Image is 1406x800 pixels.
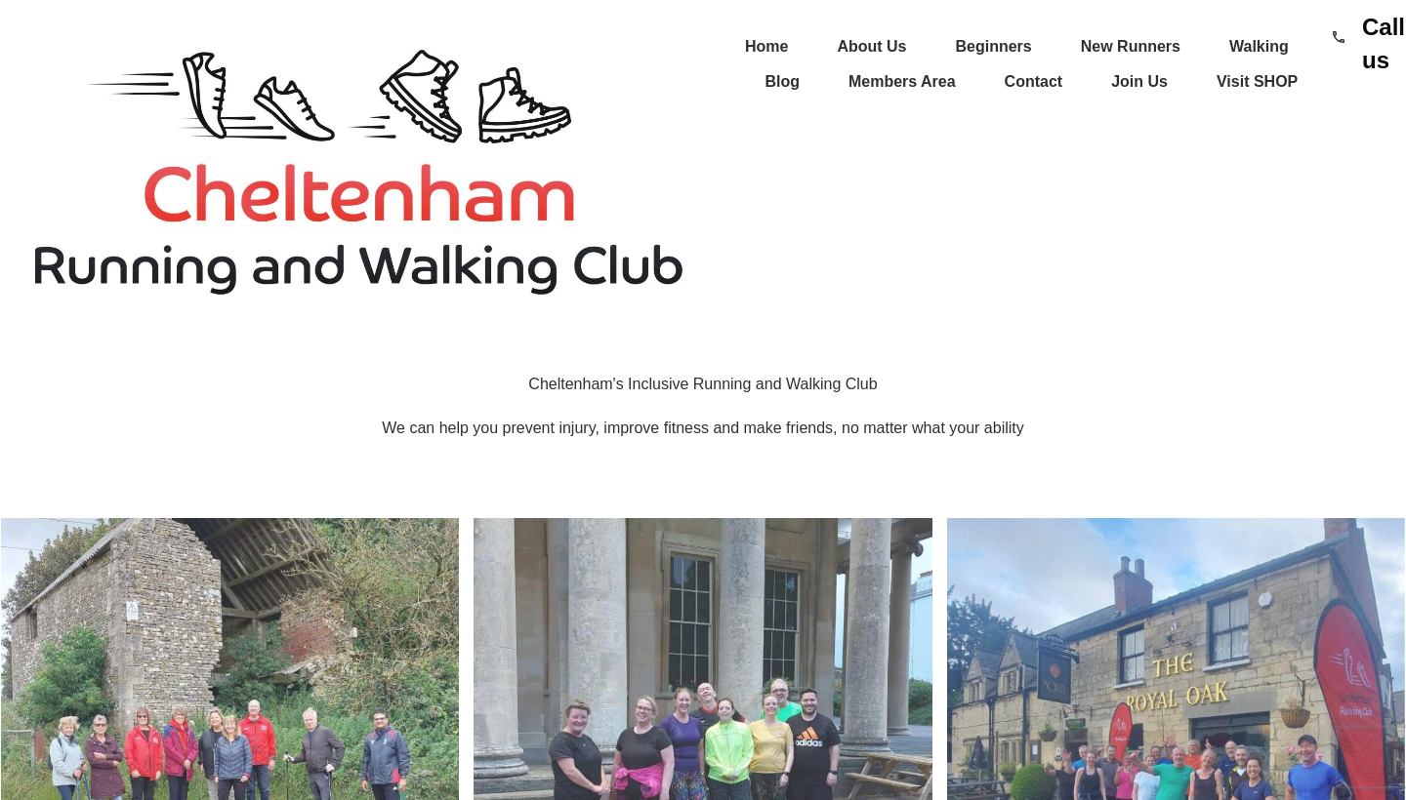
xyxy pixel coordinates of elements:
[2,410,1404,452] p: We can help you prevent injury, improve fitness and make friends, no matter what your ability
[745,31,788,62] a: Home
[848,66,956,98] a: Members Area
[1362,14,1405,73] a: Call us
[1111,66,1168,98] a: Join Us
[1217,66,1298,98] a: Visit SHOP
[765,66,800,98] a: Blog
[955,31,1031,62] a: Beginners
[2,366,1404,408] p: Cheltenham's Inclusive Running and Walking Club
[1229,31,1289,62] a: Walking
[1005,66,1063,98] a: Contact
[837,31,906,62] a: About Us
[1081,31,1180,62] a: New Runners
